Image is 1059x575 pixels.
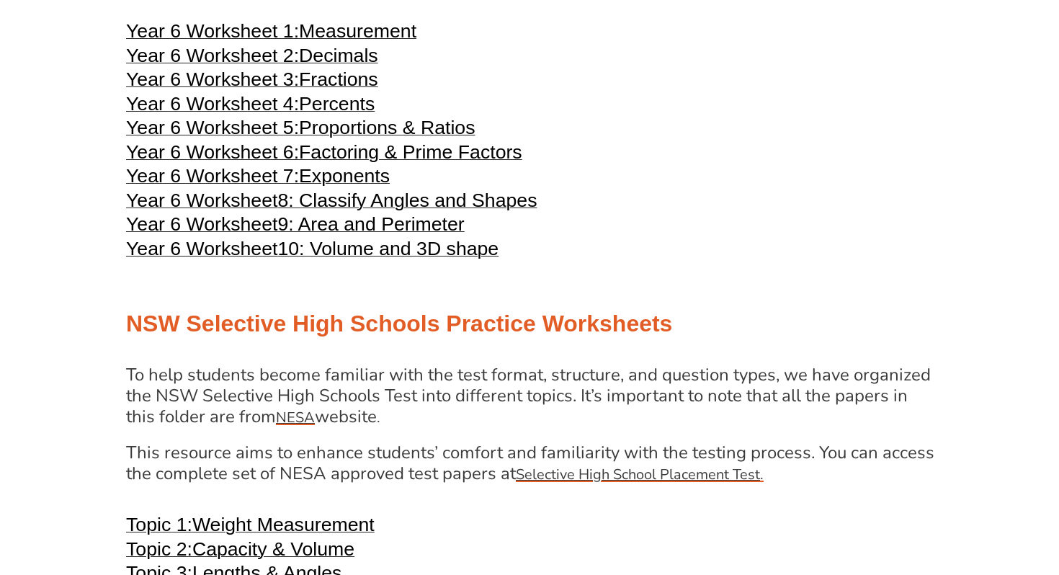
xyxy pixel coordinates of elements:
span: Year 6 Worksheet 5: [126,117,299,138]
a: Year 6 Worksheet 3:Fractions [126,75,378,89]
a: Year 6 Worksheet 7:Exponents [126,171,390,186]
a: NESA [276,405,315,428]
span: Measurement [299,20,416,42]
span: Year 6 Worksheet [126,190,277,211]
h2: NSW Selective High Schools Practice Worksheets [126,309,933,339]
a: Year 6 Worksheet 6:Factoring & Prime Factors [126,148,522,162]
iframe: Chat Widget [812,412,1059,575]
a: Year 6 Worksheet 5:Proportions & Ratios [126,123,475,138]
span: Fractions [299,68,378,90]
span: Decimals [299,45,378,66]
span: 10: Volume and 3D shape [277,238,499,259]
a: Year 6 Worksheet9: Area and Perimeter [126,220,465,234]
span: Year 6 Worksheet [126,213,277,235]
span: Percents [299,93,375,115]
span: 9: Area and Perimeter [277,213,464,235]
span: Topic 2: [126,538,192,560]
span: NESA [276,408,315,427]
a: Selective High School Placement Test. [516,462,764,485]
span: Proportions & Ratios [299,117,475,138]
h4: This resource aims to enhance students’ comfort and familiarity with the testing process. You can... [126,442,934,486]
span: . [377,408,380,427]
span: Year 6 Worksheet 4: [126,93,299,115]
span: Year 6 Worksheet 2: [126,45,299,66]
a: Year 6 Worksheet10: Volume and 3D shape [126,244,499,259]
a: Topic 2:Capacity & Volume [126,545,354,559]
span: Weight Measurement [192,514,375,535]
a: Topic 1:Weight Measurement [126,520,375,535]
span: Year 6 Worksheet 1: [126,20,299,42]
a: Year 6 Worksheet 4:Percents [126,99,375,114]
span: Capacity & Volume [192,538,354,560]
h4: To help students become familiar with the test format, structure, and question types, we have org... [126,365,934,428]
span: Year 6 Worksheet 7: [126,165,299,187]
span: Year 6 Worksheet [126,238,277,259]
span: Year 6 Worksheet 3: [126,68,299,90]
span: Year 6 Worksheet 6: [126,141,299,163]
span: Factoring & Prime Factors [299,141,522,163]
a: Year 6 Worksheet 1:Measurement [126,27,416,41]
span: Topic 1: [126,514,192,535]
u: Selective High School Placement Test [516,465,760,484]
span: 8: Classify Angles and Shapes [277,190,537,211]
span: Exponents [299,165,390,187]
a: Year 6 Worksheet 2:Decimals [126,51,378,66]
a: Year 6 Worksheet8: Classify Angles and Shapes [126,196,537,210]
span: . [760,465,764,484]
